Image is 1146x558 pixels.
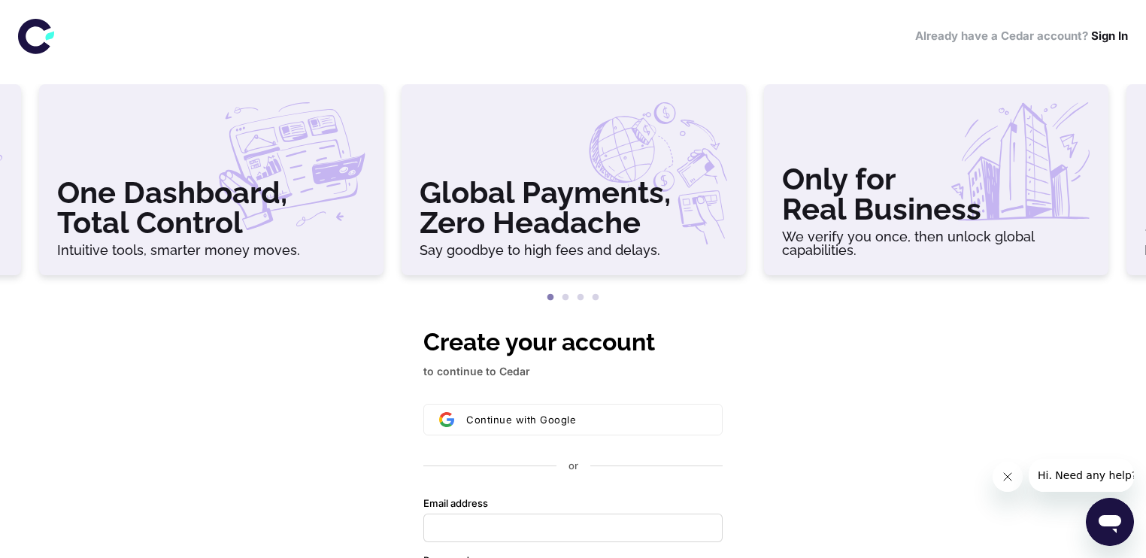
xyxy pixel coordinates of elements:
[993,462,1023,492] iframe: Close message
[573,290,588,305] button: 3
[420,177,728,238] h3: Global Payments, Zero Headache
[568,459,578,473] p: or
[915,28,1128,45] h6: Already have a Cedar account?
[420,244,728,257] h6: Say goodbye to high fees and delays.
[1086,498,1134,546] iframe: Button to launch messaging window
[57,244,365,257] h6: Intuitive tools, smarter money moves.
[423,363,723,380] p: to continue to Cedar
[439,412,454,427] img: Sign in with Google
[1091,29,1128,43] a: Sign In
[423,497,488,511] label: Email address
[423,404,723,435] button: Sign in with GoogleContinue with Google
[558,290,573,305] button: 2
[1029,459,1134,492] iframe: Message from company
[9,11,108,23] span: Hi. Need any help?
[543,290,558,305] button: 1
[423,324,723,360] h1: Create your account
[782,164,1090,224] h3: Only for Real Business
[57,177,365,238] h3: One Dashboard, Total Control
[588,290,603,305] button: 4
[466,414,576,426] span: Continue with Google
[782,230,1090,257] h6: We verify you once, then unlock global capabilities.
